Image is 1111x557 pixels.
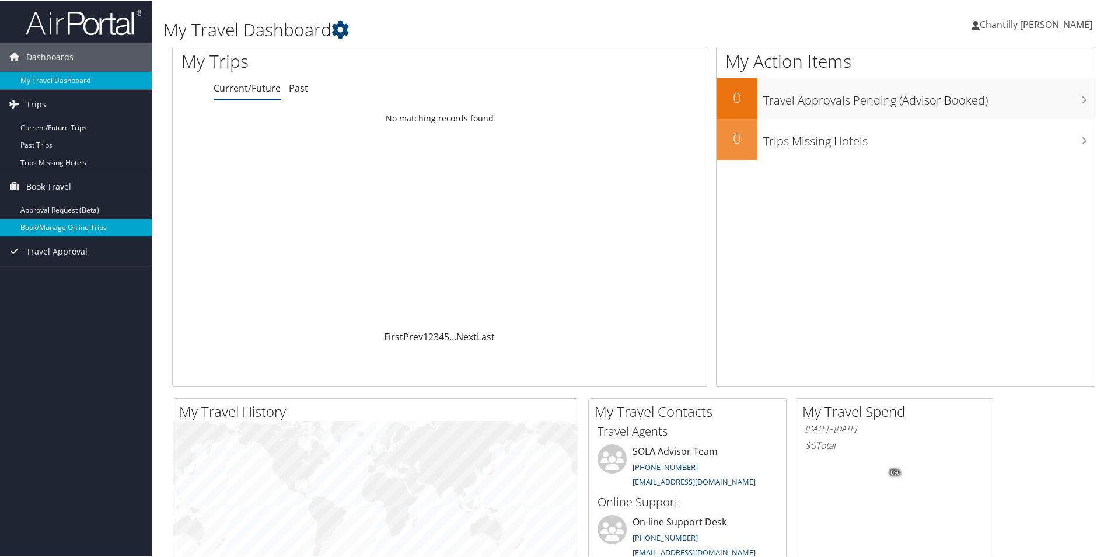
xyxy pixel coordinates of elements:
[633,475,756,486] a: [EMAIL_ADDRESS][DOMAIN_NAME]
[181,48,476,72] h1: My Trips
[456,329,477,342] a: Next
[717,127,757,147] h2: 0
[26,89,46,118] span: Trips
[449,329,456,342] span: …
[717,48,1095,72] h1: My Action Items
[717,118,1095,159] a: 0Trips Missing Hotels
[163,16,791,41] h1: My Travel Dashboard
[633,531,698,542] a: [PHONE_NUMBER]
[972,6,1104,41] a: Chantilly [PERSON_NAME]
[214,81,281,93] a: Current/Future
[802,401,994,420] h2: My Travel Spend
[633,546,756,556] a: [EMAIL_ADDRESS][DOMAIN_NAME]
[477,329,495,342] a: Last
[763,126,1095,148] h3: Trips Missing Hotels
[403,329,423,342] a: Prev
[717,86,757,106] h2: 0
[423,329,428,342] a: 1
[434,329,439,342] a: 3
[980,17,1092,30] span: Chantilly [PERSON_NAME]
[439,329,444,342] a: 4
[633,461,698,471] a: [PHONE_NUMBER]
[595,401,786,420] h2: My Travel Contacts
[717,77,1095,118] a: 0Travel Approvals Pending (Advisor Booked)
[173,107,707,128] td: No matching records found
[289,81,308,93] a: Past
[26,236,88,265] span: Travel Approval
[805,438,985,451] h6: Total
[428,329,434,342] a: 2
[598,422,777,438] h3: Travel Agents
[890,468,900,475] tspan: 0%
[763,85,1095,107] h3: Travel Approvals Pending (Advisor Booked)
[26,171,71,200] span: Book Travel
[598,493,777,509] h3: Online Support
[805,438,816,451] span: $0
[26,41,74,71] span: Dashboards
[384,329,403,342] a: First
[26,8,142,35] img: airportal-logo.png
[592,443,783,491] li: SOLA Advisor Team
[179,401,578,420] h2: My Travel History
[444,329,449,342] a: 5
[805,422,985,433] h6: [DATE] - [DATE]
